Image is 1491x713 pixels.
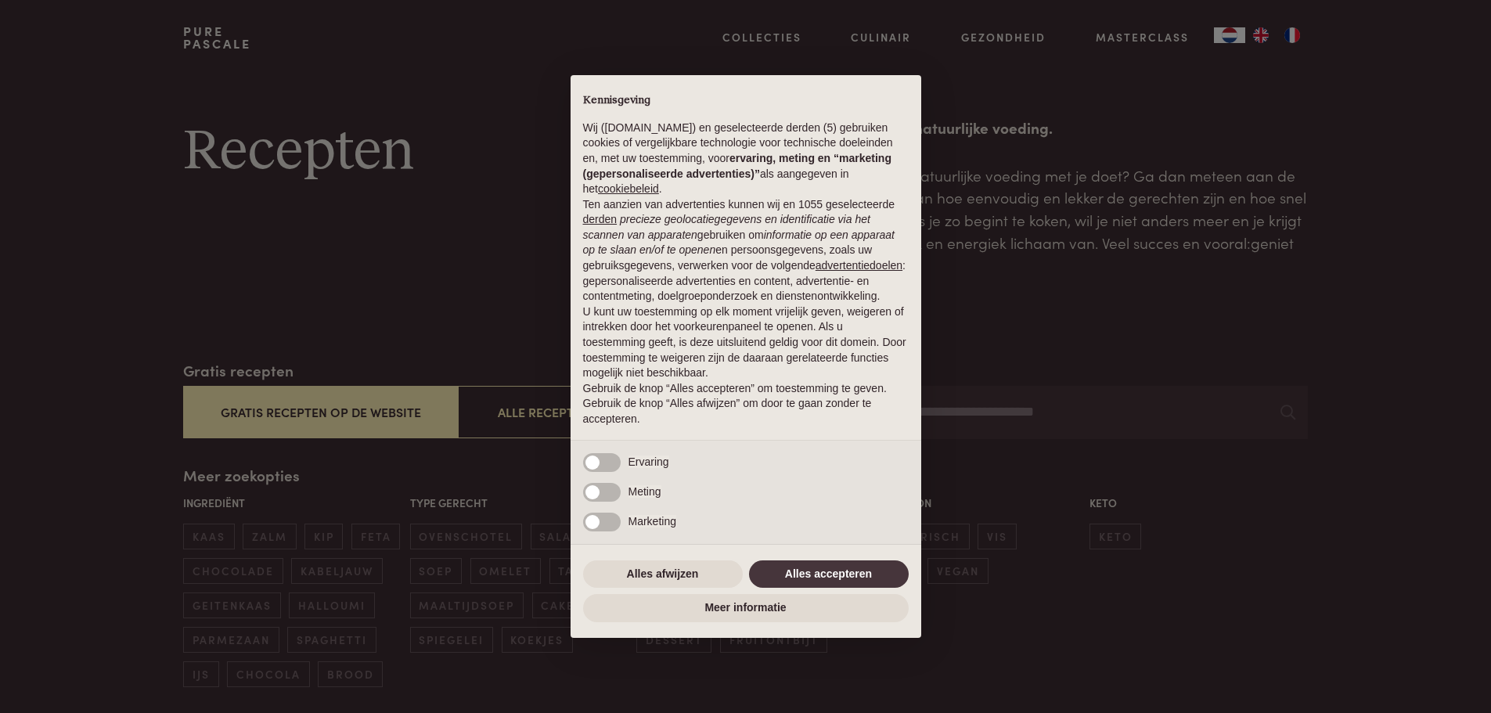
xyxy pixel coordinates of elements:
[583,229,895,257] em: informatie op een apparaat op te slaan en/of te openen
[583,197,909,304] p: Ten aanzien van advertenties kunnen wij en 1055 geselecteerde gebruiken om en persoonsgegevens, z...
[583,304,909,381] p: U kunt uw toestemming op elk moment vrijelijk geven, weigeren of intrekken door het voorkeurenpan...
[628,515,676,528] span: Marketing
[749,560,909,589] button: Alles accepteren
[583,381,909,427] p: Gebruik de knop “Alles accepteren” om toestemming te geven. Gebruik de knop “Alles afwijzen” om d...
[816,258,902,274] button: advertentiedoelen
[583,213,870,241] em: precieze geolocatiegegevens en identificatie via het scannen van apparaten
[583,121,909,197] p: Wij ([DOMAIN_NAME]) en geselecteerde derden (5) gebruiken cookies of vergelijkbare technologie vo...
[583,594,909,622] button: Meer informatie
[583,152,891,180] strong: ervaring, meting en “marketing (gepersonaliseerde advertenties)”
[583,94,909,108] h2: Kennisgeving
[583,212,618,228] button: derden
[583,560,743,589] button: Alles afwijzen
[628,456,669,468] span: Ervaring
[598,182,659,195] a: cookiebeleid
[628,485,661,498] span: Meting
